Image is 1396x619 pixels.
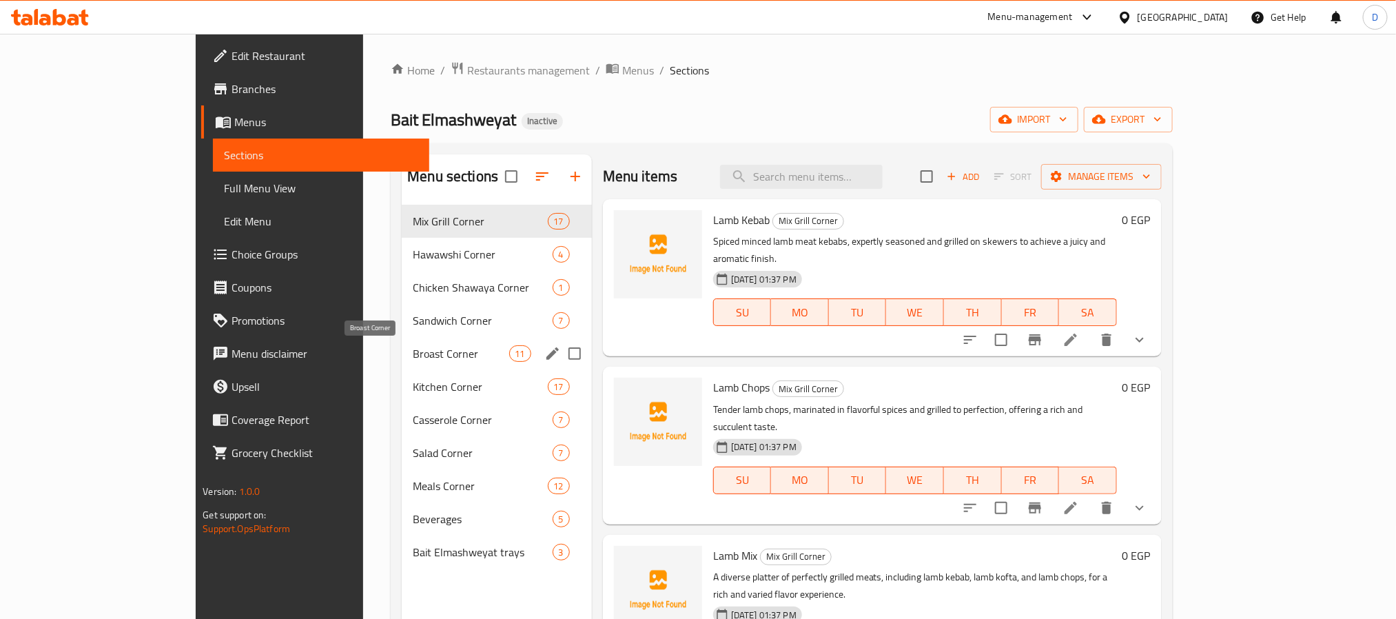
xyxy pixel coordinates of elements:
[526,160,559,193] span: Sort sections
[201,337,429,370] a: Menu disclaimer
[224,213,418,230] span: Edit Menu
[1065,470,1111,490] span: SA
[467,62,590,79] span: Restaurants management
[402,469,592,503] div: Meals Corner12
[413,345,509,362] span: Broast Corner
[1131,332,1148,348] svg: Show Choices
[509,345,531,362] div: items
[451,61,590,79] a: Restaurants management
[1018,323,1051,356] button: Branch-specific-item
[886,298,944,326] button: WE
[407,166,498,187] h2: Menu sections
[950,303,996,323] span: TH
[413,511,552,527] span: Beverages
[1018,491,1051,525] button: Branch-specific-item
[224,147,418,163] span: Sections
[726,273,802,286] span: [DATE] 01:37 PM
[1122,546,1151,565] h6: 0 EGP
[413,445,552,461] div: Salad Corner
[614,210,702,298] img: Lamb Kebab
[760,549,832,565] div: Mix Grill Corner
[548,378,570,395] div: items
[1084,107,1173,132] button: export
[990,107,1078,132] button: import
[234,114,418,130] span: Menus
[713,377,770,398] span: Lamb Chops
[510,347,531,361] span: 11
[713,298,771,326] button: SU
[402,436,592,469] div: Salad Corner7
[413,412,552,428] span: Casserole Corner
[892,303,938,323] span: WE
[761,549,831,565] span: Mix Grill Corner
[829,467,887,494] button: TU
[402,199,592,574] nav: Menu sections
[201,403,429,436] a: Coverage Report
[440,62,445,79] li: /
[402,403,592,436] div: Casserole Corner7
[771,298,829,326] button: MO
[548,213,570,230] div: items
[1123,323,1156,356] button: show more
[595,62,600,79] li: /
[201,304,429,337] a: Promotions
[232,81,418,97] span: Branches
[402,238,592,271] div: Hawawshi Corner4
[224,180,418,196] span: Full Menu View
[553,412,570,428] div: items
[232,312,418,329] span: Promotions
[232,279,418,296] span: Coupons
[726,440,802,454] span: [DATE] 01:37 PM
[1065,303,1111,323] span: SA
[1123,491,1156,525] button: show more
[413,478,547,494] div: Meals Corner
[413,213,547,230] span: Mix Grill Corner
[773,381,843,397] span: Mix Grill Corner
[659,62,664,79] li: /
[213,172,429,205] a: Full Menu View
[213,139,429,172] a: Sections
[603,166,678,187] h2: Menu items
[232,378,418,395] span: Upsell
[772,213,844,230] div: Mix Grill Corner
[553,544,570,560] div: items
[944,467,1002,494] button: TH
[232,412,418,428] span: Coverage Report
[553,314,569,327] span: 7
[402,205,592,238] div: Mix Grill Corner17
[941,166,985,187] button: Add
[553,414,569,427] span: 7
[402,271,592,304] div: Chicken Shawaya Corner1
[1041,164,1162,190] button: Manage items
[553,246,570,263] div: items
[606,61,654,79] a: Menus
[553,445,570,461] div: items
[1131,500,1148,516] svg: Show Choices
[542,343,563,364] button: edit
[413,544,552,560] div: Bait Elmashweyat trays
[834,470,881,490] span: TU
[1002,467,1060,494] button: FR
[239,483,260,500] span: 1.0.0
[614,378,702,466] img: Lamb Chops
[413,378,547,395] span: Kitchen Corner
[553,279,570,296] div: items
[232,48,418,64] span: Edit Restaurant
[201,238,429,271] a: Choice Groups
[232,345,418,362] span: Menu disclaimer
[548,380,569,394] span: 17
[777,303,823,323] span: MO
[950,470,996,490] span: TH
[1122,378,1151,397] h6: 0 EGP
[1122,210,1151,230] h6: 0 EGP
[402,337,592,370] div: Broast Corner11edit
[1059,298,1117,326] button: SA
[892,470,938,490] span: WE
[719,470,766,490] span: SU
[713,210,770,230] span: Lamb Kebab
[713,233,1117,267] p: Spiced minced lamb meat kebabs, expertly seasoned and grilled on skewers to achieve a juicy and a...
[1002,298,1060,326] button: FR
[413,279,552,296] span: Chicken Shawaya Corner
